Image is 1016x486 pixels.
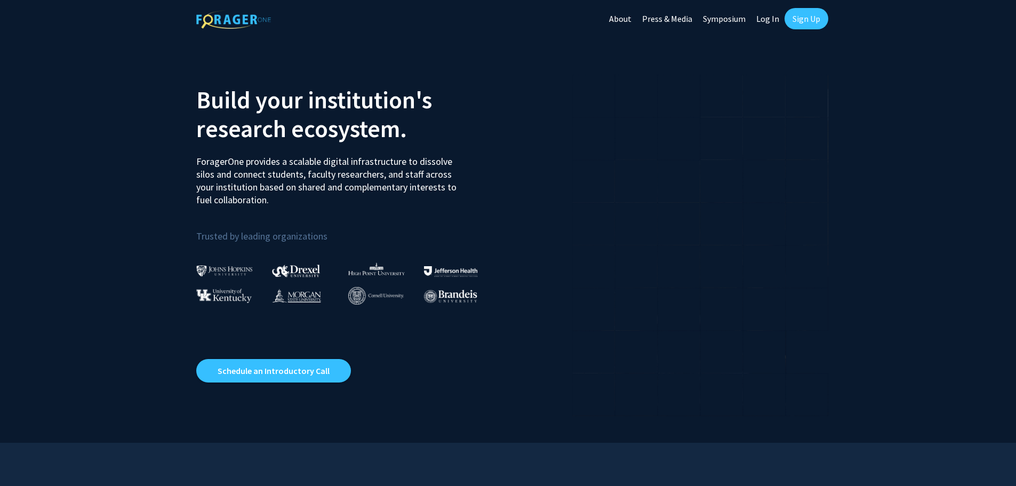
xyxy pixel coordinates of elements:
p: ForagerOne provides a scalable digital infrastructure to dissolve silos and connect students, fac... [196,147,464,206]
a: Opens in a new tab [196,359,351,383]
img: Johns Hopkins University [196,265,253,276]
img: Morgan State University [272,289,321,302]
h2: Build your institution's research ecosystem. [196,85,500,143]
img: High Point University [348,262,405,275]
img: Brandeis University [424,290,477,303]
img: Cornell University [348,287,404,305]
img: University of Kentucky [196,289,252,303]
img: Drexel University [272,265,320,277]
img: Thomas Jefferson University [424,266,477,276]
a: Sign Up [785,8,828,29]
p: Trusted by leading organizations [196,215,500,244]
img: ForagerOne Logo [196,10,271,29]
